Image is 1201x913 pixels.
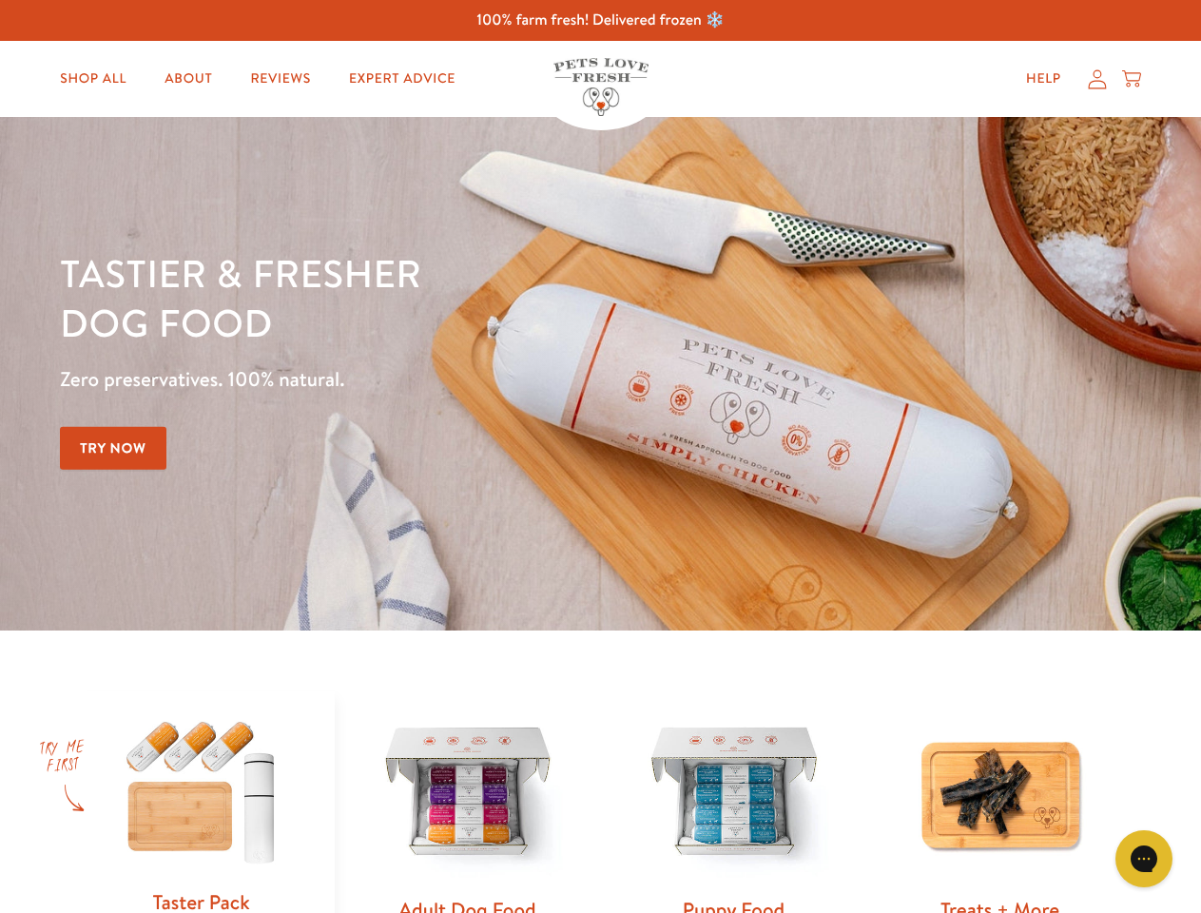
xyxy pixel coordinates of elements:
[149,60,227,98] a: About
[45,60,142,98] a: Shop All
[235,60,325,98] a: Reviews
[1011,60,1076,98] a: Help
[1106,824,1182,894] iframe: Gorgias live chat messenger
[60,362,781,397] p: Zero preservatives. 100% natural.
[334,60,471,98] a: Expert Advice
[60,427,166,470] a: Try Now
[553,58,649,116] img: Pets Love Fresh
[60,248,781,347] h1: Tastier & fresher dog food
